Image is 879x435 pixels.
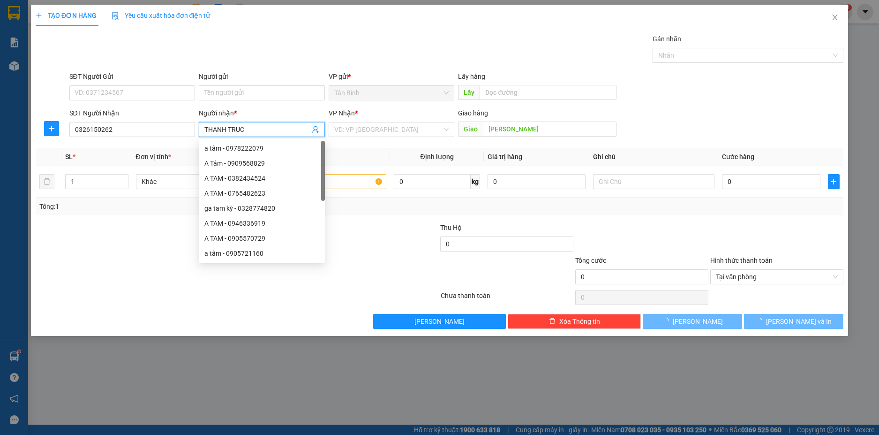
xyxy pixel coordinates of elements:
div: A TAM - 0382434524 [204,173,319,183]
span: kg [471,174,480,189]
span: VP Nhận [329,109,355,117]
span: Tân Bình [334,86,449,100]
th: Ghi chú [589,148,718,166]
span: [PERSON_NAME] [414,316,465,327]
div: Người gửi [199,71,325,82]
span: loading [756,318,766,324]
span: Lấy [458,85,480,100]
span: [PERSON_NAME] [673,316,723,327]
span: plus [45,125,59,132]
span: delete [549,318,556,325]
span: SL [65,153,73,160]
span: Giá trị hàng [488,153,522,160]
label: Hình thức thanh toán [710,257,773,264]
button: plus [828,174,840,189]
div: ga tam kỳ - 0328774820 [204,203,319,214]
span: TẠO ĐƠN HÀNG [36,12,97,19]
span: plus [36,12,42,19]
span: Giao hàng [458,109,488,117]
span: Lấy hàng [458,73,485,80]
div: A TAM - 0905570729 [204,233,319,244]
button: Close [822,5,848,31]
button: plus [44,121,59,136]
input: Dọc đường [480,85,616,100]
span: Khác [142,175,252,189]
div: a tâm - 0905721160 [204,248,319,259]
div: SĐT Người Gửi [69,71,195,82]
button: [PERSON_NAME] [643,314,742,329]
div: Người nhận [199,108,325,118]
div: A Tám - 0909568829 [204,158,319,168]
div: a tâm - 0978222079 [204,143,319,153]
span: Tại văn phòng [716,270,838,284]
div: A TAM - 0946336919 [204,218,319,229]
div: a tâm - 0905721160 [199,246,325,261]
span: plus [828,178,840,185]
div: a tâm - 0978222079 [199,141,325,156]
div: A TAM - 0946336919 [199,216,325,231]
li: [PERSON_NAME] [5,5,136,23]
div: A TAM - 0905570729 [199,231,325,246]
button: [PERSON_NAME] và In [744,314,843,329]
div: A Tám - 0909568829 [199,156,325,171]
div: A TAM - 0765482623 [199,186,325,201]
li: VP [GEOGRAPHIC_DATA] [65,40,125,71]
div: Tổng: 1 [39,201,339,212]
input: Ghi Chú [593,174,714,189]
span: close [831,14,839,21]
span: Đơn vị tính [136,153,171,160]
span: Tổng cước [575,257,606,264]
span: Yêu cầu xuất hóa đơn điện tử [112,12,210,19]
label: Gán nhãn [653,35,681,43]
span: user-add [312,126,319,133]
div: SĐT Người Nhận [69,108,195,118]
span: Giao [458,122,483,137]
div: A TAM - 0382434524 [199,171,325,186]
span: [PERSON_NAME] và In [766,316,832,327]
div: VP gửi [329,71,455,82]
span: Xóa Thông tin [559,316,600,327]
button: delete [39,174,54,189]
div: A TAM - 0765482623 [204,188,319,198]
input: Dọc đường [483,122,616,137]
li: VP [GEOGRAPHIC_DATA] [5,40,65,71]
div: ga tam kỳ - 0328774820 [199,201,325,216]
img: icon [112,12,119,20]
input: VD: Bàn, Ghế [265,174,386,189]
button: [PERSON_NAME] [373,314,506,329]
div: Chưa thanh toán [440,290,575,307]
button: deleteXóa Thông tin [508,314,641,329]
span: loading [662,318,673,324]
span: Cước hàng [722,153,754,160]
span: Định lượng [420,153,453,160]
span: Thu Hộ [440,224,462,231]
input: 0 [488,174,586,189]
